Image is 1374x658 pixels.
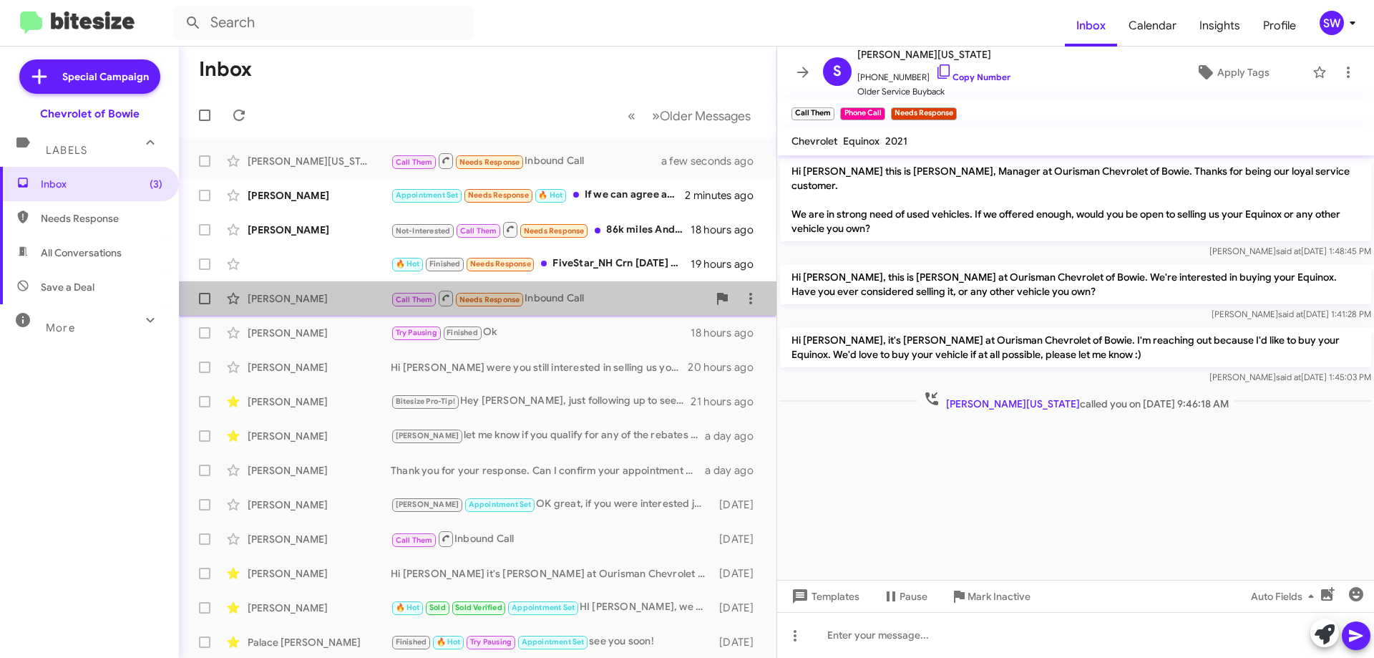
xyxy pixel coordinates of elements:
span: Chevrolet [791,135,837,147]
span: Needs Response [468,190,529,200]
span: said at [1276,246,1301,256]
div: [PERSON_NAME] [248,601,391,615]
button: Pause [871,584,939,609]
span: said at [1276,372,1301,382]
button: Next [643,101,759,130]
div: [DATE] [712,601,765,615]
div: 2 minutes ago [685,188,765,203]
span: Try Pausing [470,637,512,647]
div: Thank you for your response. Can I confirm your appointment with us for [DATE]? [391,463,705,478]
span: Appointment Set [396,190,459,200]
div: a few seconds ago [679,154,765,168]
span: Call Them [396,536,433,545]
span: Call Them [396,158,433,167]
button: Mark Inactive [939,584,1042,609]
span: 🔥 Hot [396,259,420,268]
p: Hi [PERSON_NAME], it's [PERSON_NAME] at Ourisman Chevrolet of Bowie. I'm reaching out because I'd... [780,327,1371,367]
div: Inbound Call [391,152,679,170]
span: Appointment Set [522,637,585,647]
div: [PERSON_NAME] [248,532,391,546]
div: Inbound Call [391,530,712,548]
div: Ok [391,324,691,341]
div: Chevrolet of Bowie [40,107,140,121]
span: Inbox [41,177,162,191]
div: [PERSON_NAME] [248,291,391,306]
span: Older Messages [660,108,751,124]
span: More [46,321,75,334]
span: Needs Response [459,158,520,167]
span: (3) [150,177,162,191]
span: Bitesize Pro-Tip! [396,397,455,406]
div: a day ago [705,463,765,478]
div: [PERSON_NAME] [248,498,391,512]
span: Appointment Set [512,603,575,612]
a: Inbox [1065,5,1117,47]
span: Templates [789,584,859,609]
span: « [628,107,635,125]
div: 18 hours ago [691,223,765,237]
div: [PERSON_NAME] [248,429,391,443]
div: let me know if you qualify for any of the rebates below the "final price" shown [URL][DOMAIN_NAME] [391,427,705,444]
div: [PERSON_NAME] [248,566,391,581]
span: Pause [900,584,927,609]
h1: Inbox [199,58,252,81]
div: Palace [PERSON_NAME] [248,635,391,649]
span: Profile [1252,5,1307,47]
a: Copy Number [935,72,1010,82]
div: [PERSON_NAME] [248,463,391,478]
div: [DATE] [712,498,765,512]
div: 86k miles And consider all things $22,000 [391,221,691,238]
div: [PERSON_NAME] [248,188,391,203]
span: [PERSON_NAME] [DATE] 1:41:28 PM [1212,309,1371,319]
span: [PERSON_NAME][US_STATE] [857,46,1010,63]
span: Save a Deal [41,280,94,294]
div: If we can agree at this price point, I will come to the dealership [391,187,685,203]
a: Calendar [1117,5,1188,47]
nav: Page navigation example [620,101,759,130]
div: HI [PERSON_NAME], we will be here until 9pm! [391,599,712,616]
span: 🔥 Hot [538,190,562,200]
small: Call Them [791,107,834,120]
div: Inbound Call [391,289,708,307]
span: Sold [429,603,446,612]
button: Auto Fields [1239,584,1331,609]
div: see you soon! [391,634,712,650]
span: Not-Interested [396,226,451,236]
span: Needs Response [459,295,520,304]
span: Call Them [460,226,497,236]
div: [PERSON_NAME] [248,223,391,237]
span: Needs Response [41,211,162,226]
span: Finished [447,328,478,337]
span: Special Campaign [62,69,149,84]
button: Templates [777,584,871,609]
div: [PERSON_NAME] [248,395,391,409]
small: Needs Response [891,107,957,120]
p: Hi [PERSON_NAME] this is [PERSON_NAME], Manager at Ourisman Chevrolet of Bowie. Thanks for being ... [780,158,1371,241]
span: Finished [396,637,427,647]
span: Needs Response [470,259,531,268]
span: S [833,60,842,83]
button: SW [1307,11,1358,35]
div: [DATE] [712,566,765,581]
input: Search [173,6,474,40]
span: » [652,107,660,125]
span: Try Pausing [396,328,437,337]
div: [PERSON_NAME] [248,326,391,340]
p: Hi [PERSON_NAME], this is [PERSON_NAME] at Ourisman Chevrolet of Bowie. We're interested in buyin... [780,264,1371,304]
span: [PERSON_NAME][US_STATE] [946,397,1080,410]
div: 21 hours ago [691,395,765,409]
span: said at [1278,309,1303,319]
span: Older Service Buyback [857,84,1010,99]
div: Hi [PERSON_NAME] were you still interested in selling us your truck? Just stop by so we can see i... [391,360,688,374]
span: [PHONE_NUMBER] [857,63,1010,84]
span: Apply Tags [1217,59,1270,85]
span: Labels [46,144,87,157]
span: Sold Verified [455,603,502,612]
span: 2021 [885,135,907,147]
div: 18 hours ago [691,326,765,340]
div: Hi [PERSON_NAME] it's [PERSON_NAME] at Ourisman Chevrolet of [PERSON_NAME] just touching base abo... [391,566,712,581]
div: Hey [PERSON_NAME], just following up to see when we can set an appt. for you stop by. We would ne... [391,393,691,410]
button: Apply Tags [1159,59,1305,85]
a: Insights [1188,5,1252,47]
span: Finished [429,259,461,268]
